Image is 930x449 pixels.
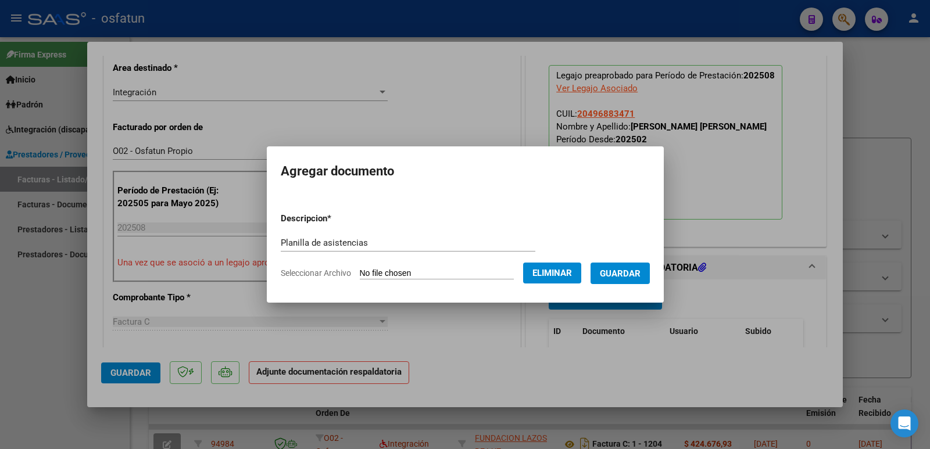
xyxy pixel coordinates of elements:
[281,160,650,182] h2: Agregar documento
[281,212,392,225] p: Descripcion
[532,268,572,278] span: Eliminar
[890,410,918,437] div: Open Intercom Messenger
[600,268,641,279] span: Guardar
[591,263,650,284] button: Guardar
[523,263,581,283] button: Eliminar
[281,268,351,278] span: Seleccionar Archivo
